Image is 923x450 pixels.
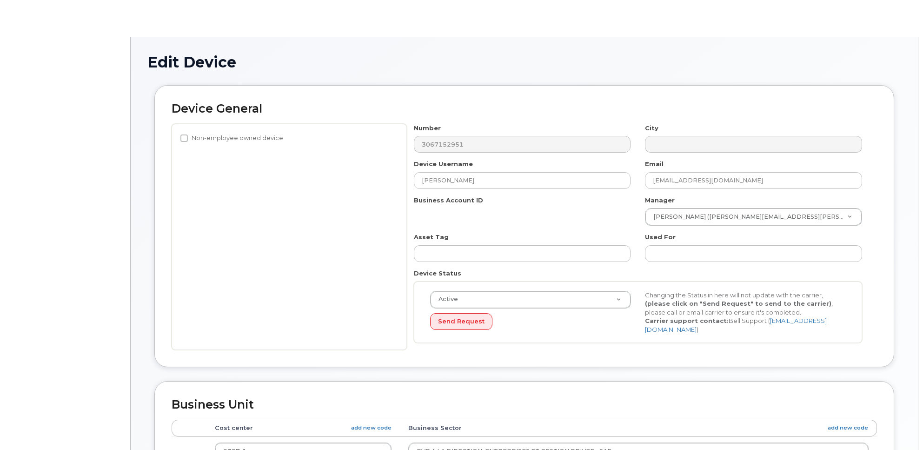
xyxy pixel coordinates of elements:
[172,102,877,115] h2: Device General
[147,54,901,70] h1: Edit Device
[645,196,675,205] label: Manager
[414,160,473,168] label: Device Username
[433,295,458,303] span: Active
[414,196,483,205] label: Business Account ID
[645,233,676,242] label: Used For
[645,208,862,225] a: [PERSON_NAME] ([PERSON_NAME][EMAIL_ADDRESS][PERSON_NAME][DOMAIN_NAME])
[645,160,664,168] label: Email
[400,420,877,437] th: Business Sector
[414,124,441,133] label: Number
[414,269,461,278] label: Device Status
[430,313,492,330] button: Send Request
[645,317,827,333] a: [EMAIL_ADDRESS][DOMAIN_NAME]
[645,124,658,133] label: City
[638,291,853,334] div: Changing the Status in here will not update with the carrier, , please call or email carrier to e...
[206,420,400,437] th: Cost center
[431,291,631,308] a: Active
[172,398,877,411] h2: Business Unit
[645,300,831,307] strong: (please click on "Send Request" to send to the carrier)
[828,424,868,432] a: add new code
[648,213,847,221] span: [PERSON_NAME] ([PERSON_NAME][EMAIL_ADDRESS][PERSON_NAME][DOMAIN_NAME])
[180,133,283,144] label: Non-employee owned device
[351,424,392,432] a: add new code
[414,233,449,242] label: Asset Tag
[645,317,729,324] strong: Carrier support contact:
[180,134,188,142] input: Non-employee owned device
